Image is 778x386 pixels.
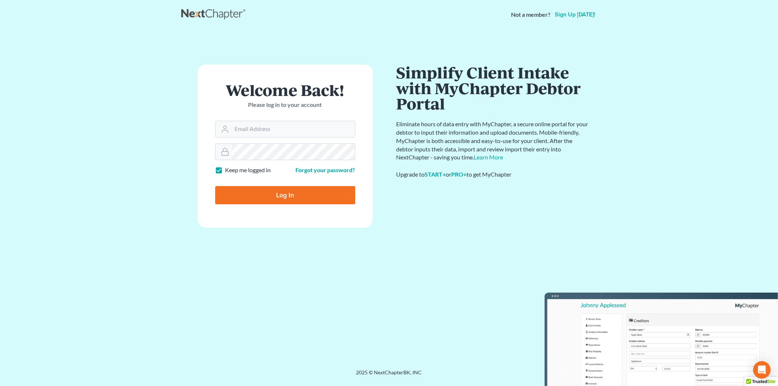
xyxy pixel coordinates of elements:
[554,12,597,18] a: Sign up [DATE]!
[753,361,771,379] div: Open Intercom Messenger
[215,186,355,204] input: Log In
[511,11,551,19] strong: Not a member?
[296,166,355,173] a: Forgot your password?
[396,170,590,179] div: Upgrade to or to get MyChapter
[396,65,590,111] h1: Simplify Client Intake with MyChapter Debtor Portal
[396,120,590,162] p: Eliminate hours of data entry with MyChapter, a secure online portal for your debtor to input the...
[225,166,271,174] label: Keep me logged in
[181,369,597,382] div: 2025 © NextChapterBK, INC
[474,154,503,161] a: Learn More
[215,82,355,98] h1: Welcome Back!
[452,171,467,178] a: PRO+
[232,121,355,137] input: Email Address
[215,101,355,109] p: Please log in to your account
[425,171,446,178] a: START+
